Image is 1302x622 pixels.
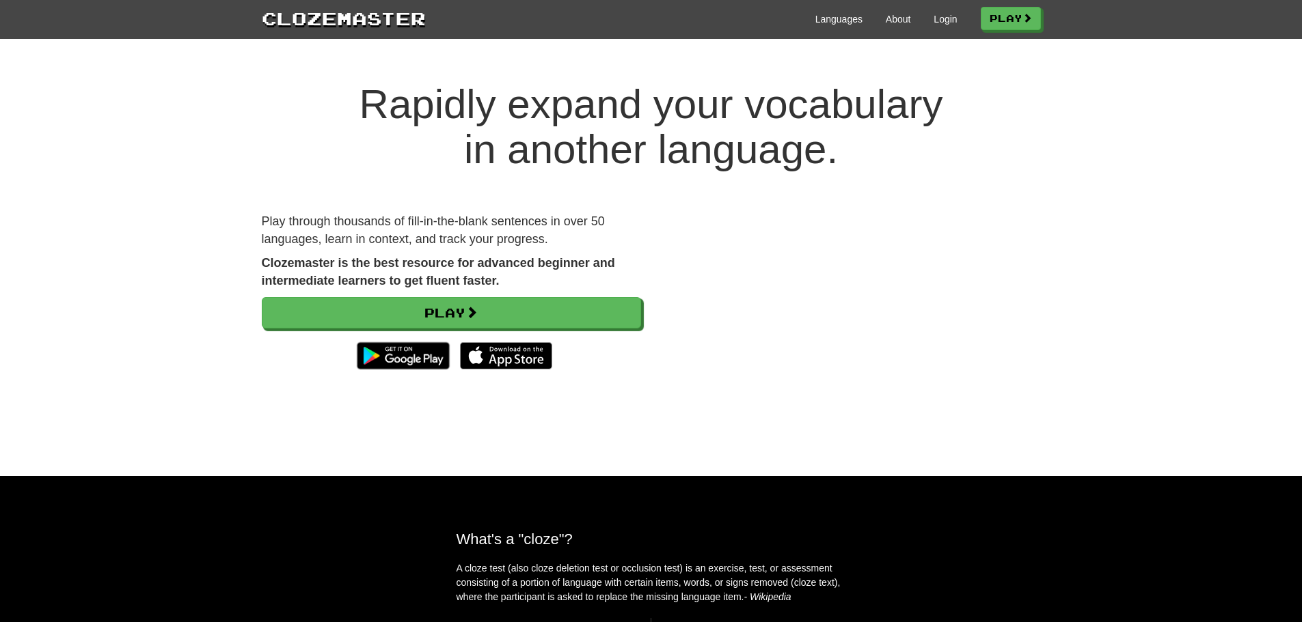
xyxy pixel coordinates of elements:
[886,12,911,26] a: About
[744,591,791,602] em: - Wikipedia
[262,5,426,31] a: Clozemaster
[262,256,615,287] strong: Clozemaster is the best resource for advanced beginner and intermediate learners to get fluent fa...
[350,335,456,376] img: Get it on Google Play
[457,531,846,548] h2: What's a "cloze"?
[460,342,552,369] img: Download_on_the_App_Store_Badge_US-UK_135x40-25178aeef6eb6b83b96f5f2d004eda3bffbb37122de64afbaef7...
[262,213,641,248] p: Play through thousands of fill-in-the-blank sentences in over 50 languages, learn in context, and...
[262,297,641,328] a: Play
[457,561,846,604] p: A cloze test (also cloze deletion test or occlusion test) is an exercise, test, or assessment con...
[815,12,863,26] a: Languages
[981,7,1041,30] a: Play
[934,12,957,26] a: Login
